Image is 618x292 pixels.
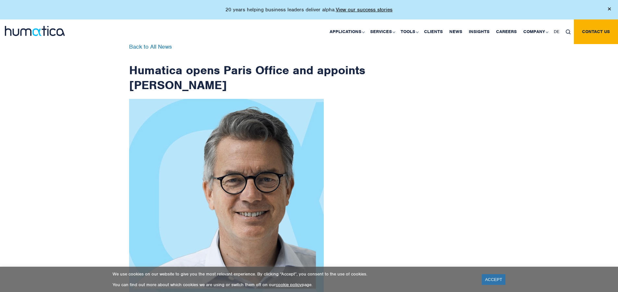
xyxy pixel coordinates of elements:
a: ACCEPT [482,274,505,285]
a: Applications [326,19,367,44]
p: 20 years helping business leaders deliver alpha. [225,6,393,13]
a: Insights [466,19,493,44]
a: Careers [493,19,520,44]
a: View our success stories [336,6,393,13]
a: cookie policy [276,282,302,287]
a: Company [520,19,551,44]
p: You can find out more about which cookies we are using or switch them off on our page. [113,282,474,287]
a: Clients [421,19,446,44]
img: search_icon [566,29,571,34]
a: Back to All News [129,43,172,50]
img: logo [5,26,65,36]
a: DE [551,19,563,44]
a: Services [367,19,397,44]
a: Contact us [574,19,618,44]
a: News [446,19,466,44]
p: We use cookies on our website to give you the most relevant experience. By clicking “Accept”, you... [113,271,474,277]
h1: Humatica opens Paris Office and appoints [PERSON_NAME] [129,44,366,92]
span: DE [554,29,559,34]
a: Tools [397,19,421,44]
